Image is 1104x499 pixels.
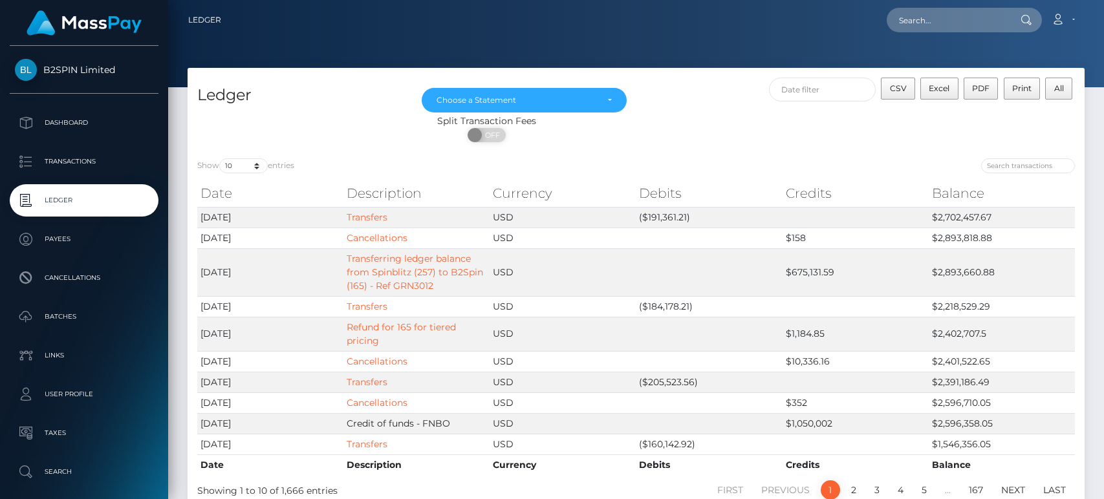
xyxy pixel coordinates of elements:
p: Taxes [15,423,153,443]
td: USD [490,413,636,434]
td: $2,596,358.05 [929,413,1075,434]
p: Search [15,462,153,482]
a: Transactions [10,145,158,178]
a: Transfers [347,211,387,223]
th: Balance [929,180,1075,206]
input: Search transactions [981,158,1075,173]
h4: Ledger [197,84,402,107]
button: All [1045,78,1072,100]
th: Description [343,180,490,206]
td: USD [490,296,636,317]
img: MassPay Logo [27,10,142,36]
td: $2,596,710.05 [929,392,1075,413]
td: $2,391,186.49 [929,372,1075,392]
th: Credits [783,454,929,475]
p: Dashboard [15,113,153,133]
button: CSV [881,78,915,100]
a: User Profile [10,378,158,410]
th: Balance [929,454,1075,475]
td: [DATE] [197,351,343,372]
td: $1,050,002 [783,413,929,434]
td: [DATE] [197,392,343,413]
td: $2,218,529.29 [929,296,1075,317]
a: Ledger [10,184,158,217]
th: Currency [490,180,636,206]
td: $1,546,356.05 [929,434,1075,454]
a: Cancellations [347,356,407,367]
th: Date [197,180,343,206]
td: $2,702,457.67 [929,207,1075,228]
select: Showentries [219,158,268,173]
th: Description [343,454,490,475]
td: $2,893,660.88 [929,248,1075,296]
span: PDF [972,83,990,93]
td: USD [490,248,636,296]
td: [DATE] [197,413,343,434]
a: Refund for 165 for tiered pricing [347,321,456,346]
td: $2,893,818.88 [929,228,1075,248]
div: Split Transaction Fees [188,114,786,128]
span: B2SPIN Limited [10,64,158,76]
input: Date filter [769,78,876,101]
a: Taxes [10,417,158,449]
a: Batches [10,301,158,333]
td: USD [490,207,636,228]
a: Transferring ledger balance from Spinblitz (257) to B2Spin (165) - Ref GRN3012 [347,253,483,292]
a: Dashboard [10,107,158,139]
td: $1,184.85 [783,317,929,351]
td: USD [490,317,636,351]
td: USD [490,392,636,413]
p: Payees [15,229,153,249]
th: Credits [783,180,929,206]
a: Cancellations [10,262,158,294]
p: Batches [15,307,153,326]
a: Payees [10,223,158,255]
td: ($160,142.92) [636,434,782,454]
div: Showing 1 to 10 of 1,666 entries [197,479,552,498]
td: USD [490,228,636,248]
span: Excel [929,83,949,93]
td: [DATE] [197,207,343,228]
button: Print [1004,78,1041,100]
th: Debits [636,454,782,475]
input: Search... [887,8,1008,32]
td: USD [490,434,636,454]
label: Show entries [197,158,294,173]
p: Links [15,346,153,365]
div: Choose a Statement [437,95,597,105]
a: Transfers [347,438,387,450]
th: Currency [490,454,636,475]
th: Debits [636,180,782,206]
td: [DATE] [197,248,343,296]
span: Print [1012,83,1032,93]
td: ($184,178.21) [636,296,782,317]
a: Transfers [347,376,387,388]
p: User Profile [15,385,153,404]
td: $675,131.59 [783,248,929,296]
a: Cancellations [347,397,407,409]
td: ($191,361.21) [636,207,782,228]
td: [DATE] [197,372,343,392]
span: OFF [475,128,507,142]
a: Cancellations [347,232,407,244]
td: $10,336.16 [783,351,929,372]
td: [DATE] [197,296,343,317]
a: Links [10,339,158,372]
th: Date [197,454,343,475]
td: Credit of funds - FNBO [343,413,490,434]
td: $2,401,522.65 [929,351,1075,372]
button: PDF [964,78,999,100]
img: B2SPIN Limited [15,59,37,81]
td: USD [490,351,636,372]
a: Transfers [347,301,387,312]
p: Ledger [15,191,153,210]
td: USD [490,372,636,392]
button: Excel [920,78,958,100]
td: [DATE] [197,317,343,351]
p: Cancellations [15,268,153,288]
p: Transactions [15,152,153,171]
td: [DATE] [197,434,343,454]
td: $352 [783,392,929,413]
a: Ledger [188,6,221,34]
td: $158 [783,228,929,248]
